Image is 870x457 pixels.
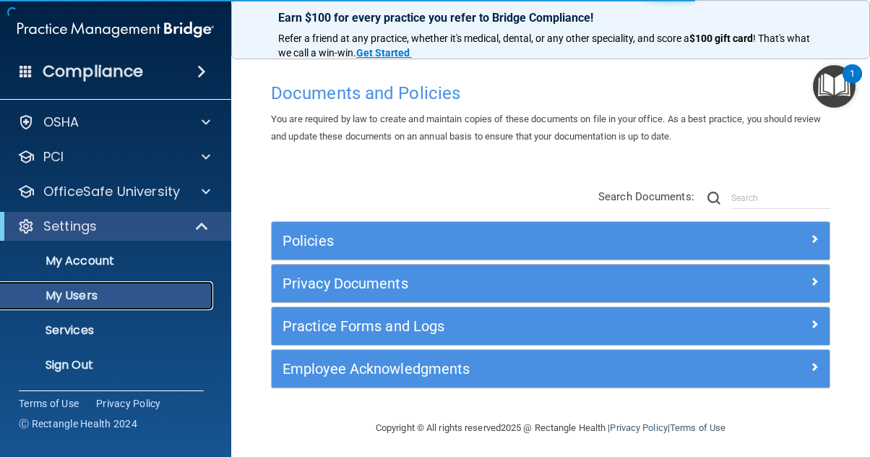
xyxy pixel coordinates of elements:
img: ic-search.3b580494.png [707,192,720,205]
p: Settings [43,218,97,235]
p: My Account [9,254,207,268]
p: PCI [43,148,64,166]
h5: Practice Forms and Logs [283,318,679,334]
h5: Policies [283,233,679,249]
h4: Documents and Policies [271,84,830,103]
a: PCI [17,148,210,166]
a: Terms of Use [670,422,725,433]
strong: $100 gift card [689,33,753,44]
p: Sign Out [9,358,207,372]
span: Refer a friend at any practice, whether it's medical, dental, or any other speciality, and score a [278,33,689,44]
a: Practice Forms and Logs [283,315,819,338]
button: Open Resource Center, 1 new notification [813,65,856,108]
p: Earn $100 for every practice you refer to Bridge Compliance! [278,11,823,25]
h5: Privacy Documents [283,276,679,291]
span: ! That's what we call a win-win. [278,33,812,59]
h5: Employee Acknowledgments [283,361,679,377]
a: Settings [17,218,210,235]
p: Services [9,323,207,338]
input: Search [731,187,830,209]
strong: Get Started [356,47,410,59]
div: Copyright © All rights reserved 2025 @ Rectangle Health | | [287,405,814,451]
a: Terms of Use [19,396,79,411]
span: Search Documents: [598,190,694,203]
img: PMB logo [17,15,214,44]
p: OfficeSafe University [43,183,180,200]
a: Privacy Policy [96,396,161,411]
a: Privacy Policy [610,422,667,433]
a: OSHA [17,114,210,131]
p: My Users [9,289,207,303]
h4: Compliance [43,61,143,82]
a: OfficeSafe University [17,183,210,200]
p: OSHA [43,114,79,131]
div: 1 [850,74,855,93]
a: Privacy Documents [283,272,819,295]
a: Get Started [356,47,412,59]
a: Policies [283,229,819,252]
span: Ⓒ Rectangle Health 2024 [19,417,137,431]
a: Employee Acknowledgments [283,357,819,380]
span: You are required by law to create and maintain copies of these documents on file in your office. ... [271,114,821,142]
